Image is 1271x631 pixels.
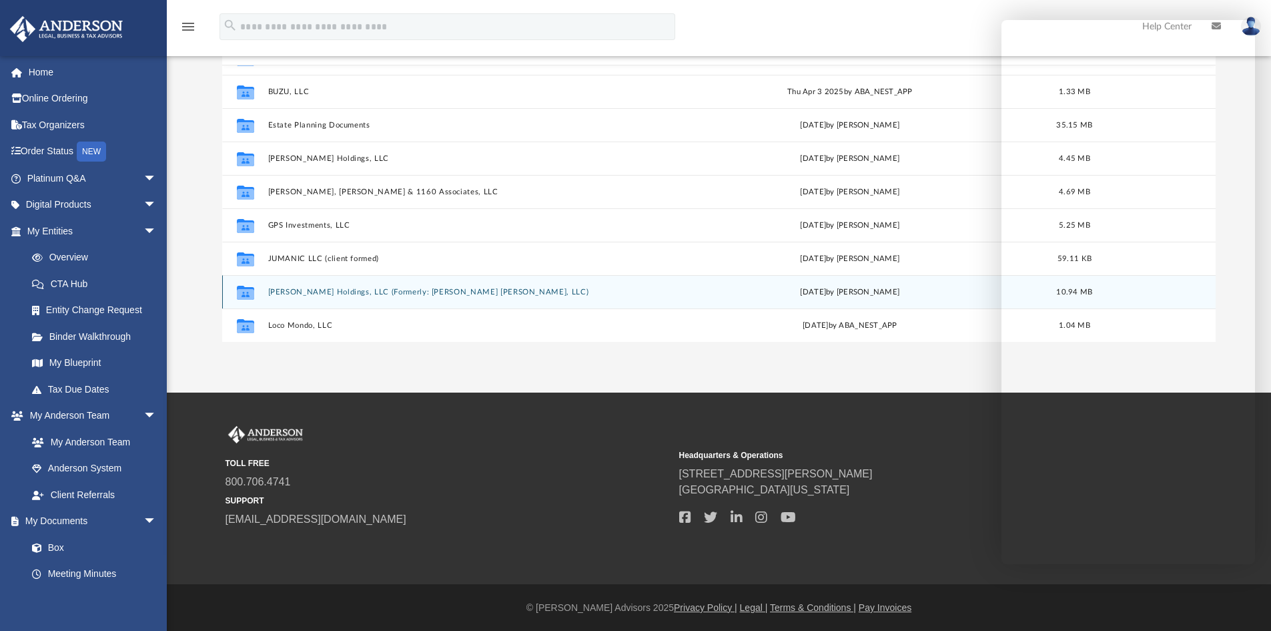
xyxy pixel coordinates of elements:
a: My Entitiesarrow_drop_down [9,218,177,244]
a: Terms & Conditions | [770,602,856,613]
div: [DATE] by [PERSON_NAME] [658,186,1042,198]
a: Tax Due Dates [19,376,177,403]
a: Platinum Q&Aarrow_drop_down [9,165,177,192]
img: Anderson Advisors Platinum Portal [226,426,306,443]
a: Pay Invoices [859,602,911,613]
a: menu [180,25,196,35]
button: [PERSON_NAME], [PERSON_NAME] & 1160 Associates, LLC [268,188,652,196]
a: Entity Change Request [19,297,177,324]
span: arrow_drop_down [143,192,170,219]
a: [STREET_ADDRESS][PERSON_NAME] [679,468,873,479]
div: grid [222,65,1216,342]
a: Overview [19,244,177,271]
button: [PERSON_NAME] Holdings, LLC (Formerly: [PERSON_NAME] [PERSON_NAME], LLC) [268,288,652,296]
div: © [PERSON_NAME] Advisors 2025 [167,601,1271,615]
span: arrow_drop_down [143,403,170,430]
div: [DATE] by [PERSON_NAME] [658,152,1042,164]
a: Order StatusNEW [9,138,177,166]
a: 800.706.4741 [226,476,291,487]
div: [DATE] by [PERSON_NAME] [658,286,1042,298]
span: arrow_drop_down [143,508,170,536]
button: Estate Planning Documents [268,121,652,130]
a: Home [9,59,177,85]
div: [DATE] by ABA_NEST_APP [658,319,1042,331]
img: Anderson Advisors Platinum Portal [6,16,127,42]
i: search [223,18,238,33]
a: Box [19,534,163,561]
i: menu [180,19,196,35]
span: arrow_drop_down [143,218,170,245]
div: [DATE] by [PERSON_NAME] [658,119,1042,131]
div: NEW [77,142,106,162]
a: My Anderson Teamarrow_drop_down [9,403,170,429]
div: [DATE] by [PERSON_NAME] [658,252,1042,264]
a: Tax Organizers [9,112,177,138]
a: Client Referrals [19,481,170,508]
small: Headquarters & Operations [679,449,1124,461]
a: CTA Hub [19,270,177,297]
a: Meeting Minutes [19,561,170,588]
div: [DATE] by [PERSON_NAME] [658,219,1042,231]
a: Online Ordering [9,85,177,112]
a: Binder Walkthrough [19,323,177,350]
button: BUZU, LLC [268,87,652,96]
a: My Blueprint [19,350,170,377]
div: Thu Apr 3 2025 by ABA_NEST_APP [658,85,1042,97]
button: GPS Investments, LLC [268,221,652,230]
a: My Documentsarrow_drop_down [9,508,170,535]
small: TOLL FREE [226,457,670,469]
a: [EMAIL_ADDRESS][DOMAIN_NAME] [226,513,406,525]
button: JUMANIC LLC (client formed) [268,254,652,263]
img: User Pic [1241,17,1261,36]
a: [GEOGRAPHIC_DATA][US_STATE] [679,484,850,495]
a: Digital Productsarrow_drop_down [9,192,177,218]
a: Privacy Policy | [674,602,737,613]
button: Loco Mondo, LLC [268,321,652,330]
span: arrow_drop_down [143,165,170,192]
a: My Anderson Team [19,429,163,455]
a: Anderson System [19,455,170,482]
iframe: Chat Window [1001,20,1255,564]
small: SUPPORT [226,495,670,507]
a: Legal | [740,602,768,613]
button: [PERSON_NAME] Holdings, LLC [268,154,652,163]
